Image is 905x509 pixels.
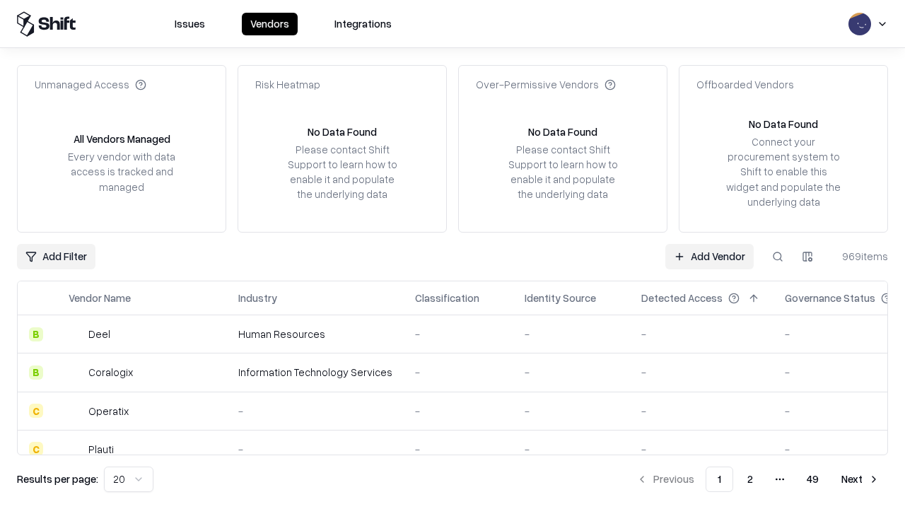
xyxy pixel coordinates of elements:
[88,442,114,457] div: Plauti
[17,472,98,486] p: Results per page:
[88,404,129,419] div: Operatix
[69,365,83,380] img: Coralogix
[29,442,43,456] div: C
[74,131,170,146] div: All Vendors Managed
[641,404,762,419] div: -
[831,249,888,264] div: 969 items
[415,404,502,419] div: -
[525,327,619,341] div: -
[476,77,616,92] div: Over-Permissive Vendors
[29,365,43,380] div: B
[628,467,888,492] nav: pagination
[415,365,502,380] div: -
[166,13,214,35] button: Issues
[415,442,502,457] div: -
[641,442,762,457] div: -
[525,404,619,419] div: -
[525,365,619,380] div: -
[284,142,401,202] div: Please contact Shift Support to learn how to enable it and populate the underlying data
[255,77,320,92] div: Risk Heatmap
[641,365,762,380] div: -
[63,149,180,194] div: Every vendor with data access is tracked and managed
[641,291,723,305] div: Detected Access
[528,124,597,139] div: No Data Found
[706,467,733,492] button: 1
[525,291,596,305] div: Identity Source
[415,291,479,305] div: Classification
[17,244,95,269] button: Add Filter
[833,467,888,492] button: Next
[238,327,392,341] div: Human Resources
[238,291,277,305] div: Industry
[242,13,298,35] button: Vendors
[725,134,842,209] div: Connect your procurement system to Shift to enable this widget and populate the underlying data
[88,327,110,341] div: Deel
[326,13,400,35] button: Integrations
[308,124,377,139] div: No Data Found
[29,327,43,341] div: B
[504,142,621,202] div: Please contact Shift Support to learn how to enable it and populate the underlying data
[525,442,619,457] div: -
[69,327,83,341] img: Deel
[736,467,764,492] button: 2
[69,442,83,456] img: Plauti
[238,442,392,457] div: -
[29,404,43,418] div: C
[696,77,794,92] div: Offboarded Vendors
[665,244,754,269] a: Add Vendor
[795,467,830,492] button: 49
[238,404,392,419] div: -
[641,327,762,341] div: -
[69,404,83,418] img: Operatix
[749,117,818,131] div: No Data Found
[88,365,133,380] div: Coralogix
[238,365,392,380] div: Information Technology Services
[35,77,146,92] div: Unmanaged Access
[415,327,502,341] div: -
[69,291,131,305] div: Vendor Name
[785,291,875,305] div: Governance Status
